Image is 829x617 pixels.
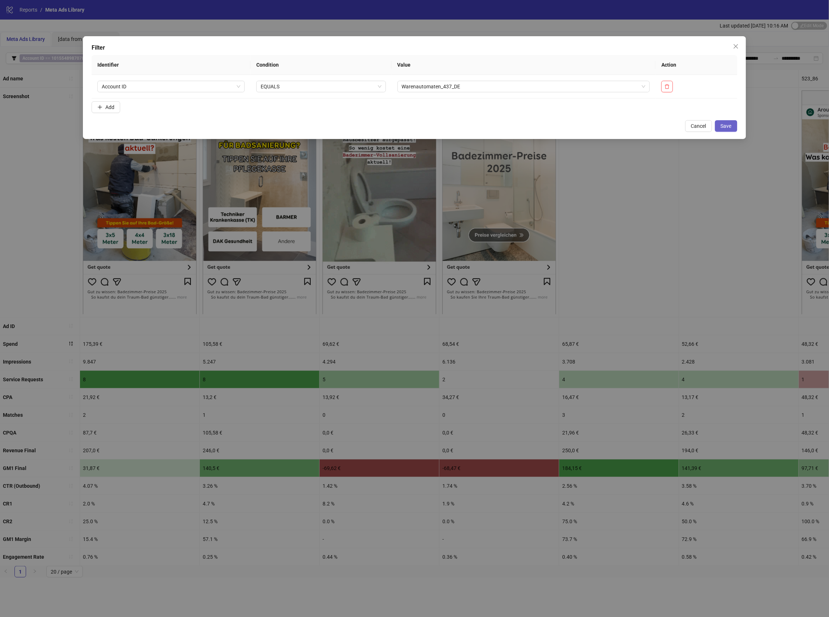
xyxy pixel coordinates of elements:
span: Add [105,104,114,110]
button: Close [730,41,742,52]
th: Value [392,55,656,75]
button: Cancel [685,120,712,132]
span: EQUALS [261,81,382,92]
button: Add [92,101,120,113]
th: Action [656,55,737,75]
button: Save [715,120,737,132]
span: close [733,43,739,49]
span: plus [97,105,102,110]
span: delete [665,84,670,89]
div: Filter [92,43,737,52]
th: Identifier [92,55,251,75]
th: Condition [251,55,392,75]
span: Warenautomaten_437_DE [402,81,646,92]
span: Cancel [691,123,706,129]
span: Save [721,123,732,129]
span: Account ID [102,81,240,92]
